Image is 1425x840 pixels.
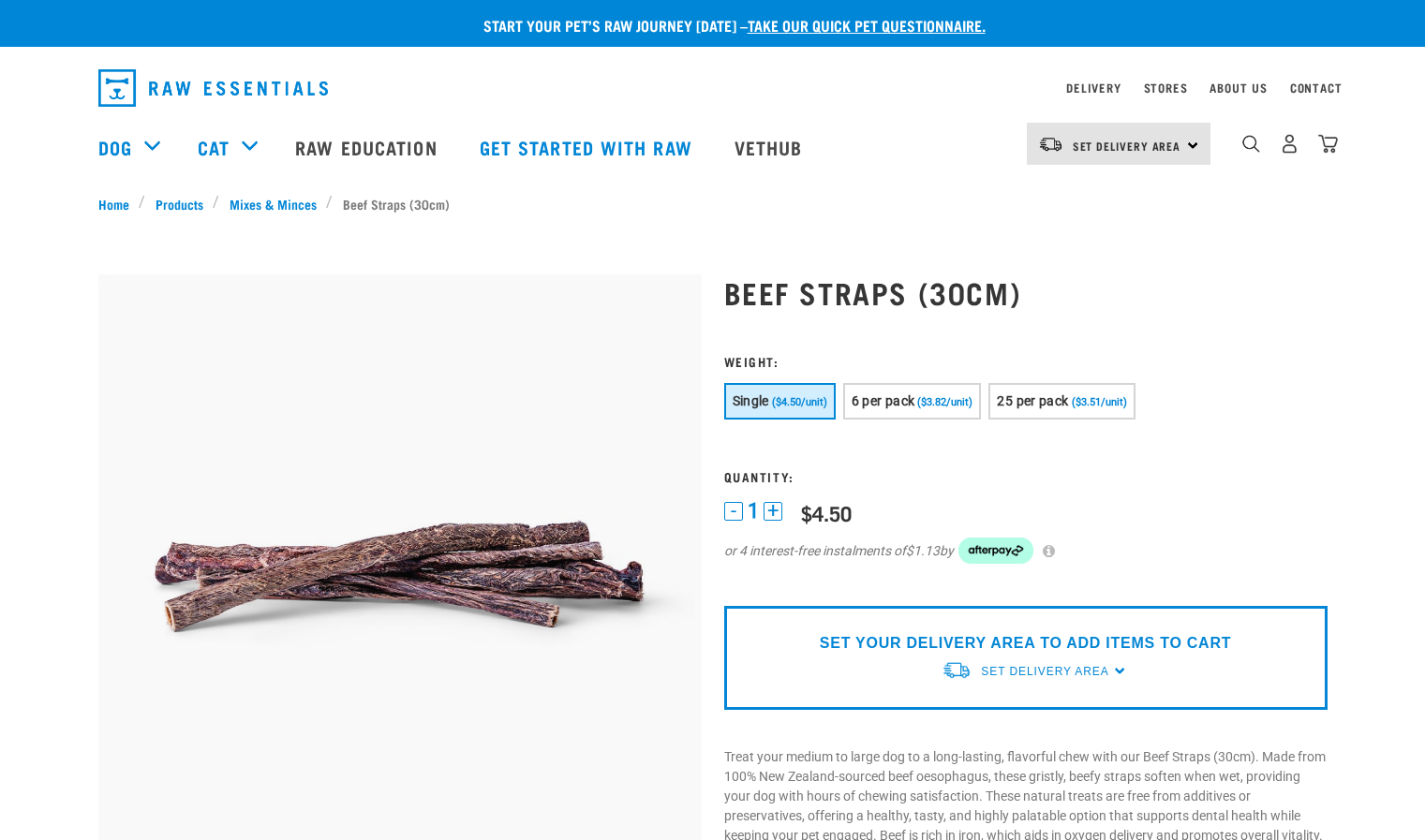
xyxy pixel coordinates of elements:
button: Single ($4.50/unit) [724,383,836,420]
img: user.png [1280,134,1299,154]
button: - [724,502,743,521]
a: Stores [1144,84,1188,91]
button: 25 per pack ($3.51/unit) [988,383,1135,420]
p: SET YOUR DELIVERY AREA TO ADD ITEMS TO CART [820,632,1231,655]
span: Set Delivery Area [981,665,1108,678]
div: or 4 interest-free instalments of by [724,538,1328,564]
a: take our quick pet questionnaire. [748,21,986,29]
a: About Us [1210,84,1267,91]
button: + [764,502,782,521]
img: Afterpay [958,538,1033,564]
span: Set Delivery Area [1073,142,1181,149]
span: ($3.51/unit) [1072,396,1127,408]
a: Vethub [716,110,826,184]
h1: Beef Straps (30cm) [724,275,1328,309]
a: Raw Education [276,110,460,184]
span: Single [733,393,769,408]
img: Raw Essentials Logo [98,69,328,107]
span: ($3.82/unit) [917,396,972,408]
img: van-moving.png [1038,136,1063,153]
nav: dropdown navigation [83,62,1343,114]
nav: breadcrumbs [98,194,1328,214]
a: Delivery [1066,84,1121,91]
span: 6 per pack [852,393,915,408]
a: Get started with Raw [461,110,716,184]
a: Dog [98,133,132,161]
span: 1 [748,501,759,521]
span: 25 per pack [997,393,1068,408]
button: 6 per pack ($3.82/unit) [843,383,982,420]
img: home-icon@2x.png [1318,134,1338,154]
img: van-moving.png [942,660,972,680]
a: Contact [1290,84,1343,91]
a: Mixes & Minces [219,194,326,214]
h3: Quantity: [724,469,1328,483]
a: Products [145,194,213,214]
h3: Weight: [724,354,1328,368]
a: Home [98,194,140,214]
img: home-icon-1@2x.png [1242,135,1260,153]
span: $1.13 [906,541,940,561]
a: Cat [198,133,230,161]
div: $4.50 [801,501,852,524]
span: ($4.50/unit) [772,396,827,408]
